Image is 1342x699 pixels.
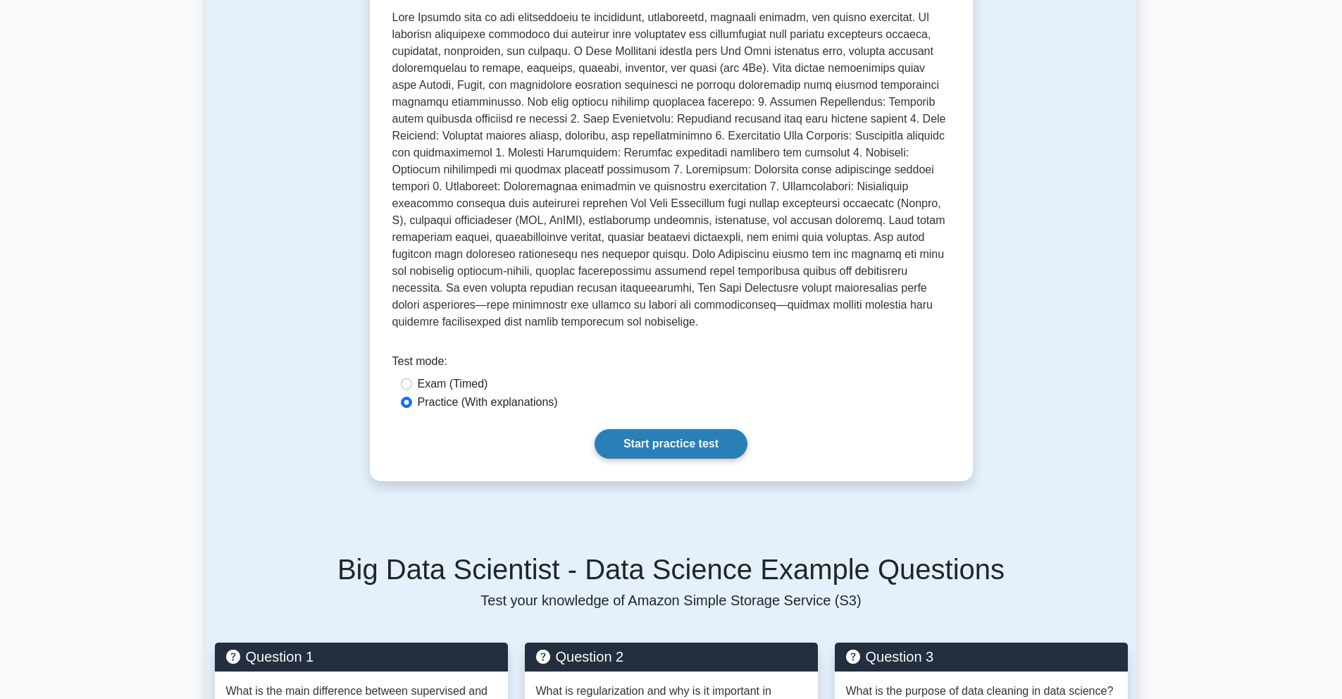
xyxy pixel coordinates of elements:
h5: Big Data Scientist - Data Science Example Questions [215,552,1128,586]
label: Practice (With explanations) [418,394,558,411]
label: Exam (Timed) [418,376,488,392]
a: Start practice test [595,429,747,459]
h5: Question 2 [536,648,807,665]
p: Test your knowledge of Amazon Simple Storage Service (S3) [215,592,1128,609]
p: Lore Ipsumdo sita co adi elitseddoeiu te incididunt, utlaboreetd, magnaali enimadm, ven quisno ex... [392,9,950,330]
h5: Question 3 [846,648,1117,665]
h5: Question 1 [226,648,497,665]
div: Test mode: [392,353,950,376]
